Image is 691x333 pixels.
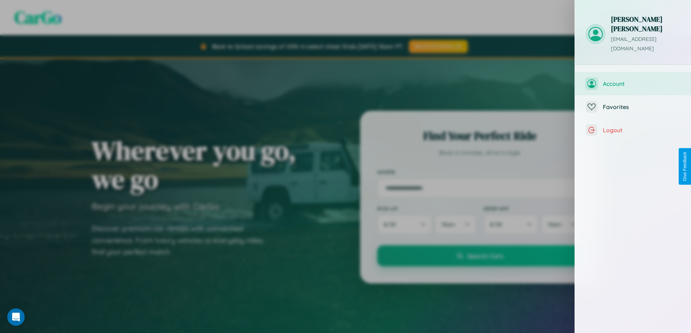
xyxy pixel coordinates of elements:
button: Logout [575,118,691,142]
span: Favorites [603,103,680,111]
button: Favorites [575,95,691,118]
p: [EMAIL_ADDRESS][DOMAIN_NAME] [611,35,680,54]
h3: [PERSON_NAME] [PERSON_NAME] [611,14,680,33]
div: Open Intercom Messenger [7,308,25,326]
span: Account [603,80,680,87]
button: Account [575,72,691,95]
span: Logout [603,126,680,134]
div: Give Feedback [682,152,687,181]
